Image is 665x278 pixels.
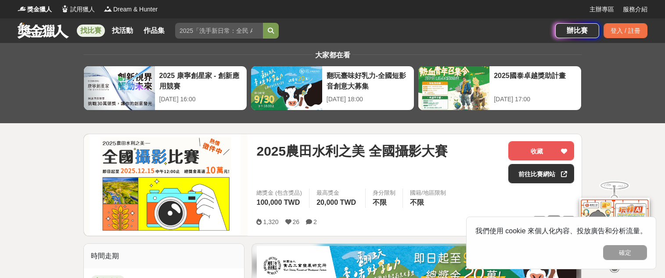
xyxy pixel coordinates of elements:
a: 前往比賽網站 [508,164,574,183]
div: [DATE] 16:00 [159,95,242,104]
a: 作品集 [140,25,168,37]
span: 不限 [373,199,387,206]
span: 試用獵人 [70,5,95,14]
a: 辦比賽 [555,23,599,38]
div: [DATE] 18:00 [327,95,410,104]
button: 收藏 [508,141,574,160]
span: 大家都在看 [313,51,352,59]
button: 確定 [603,245,647,260]
a: Logo試用獵人 [61,5,95,14]
div: 登入 / 註冊 [604,23,647,38]
div: 國籍/地區限制 [410,189,446,197]
a: 找活動 [108,25,137,37]
img: d2146d9a-e6f6-4337-9592-8cefde37ba6b.png [579,198,650,256]
div: 2025國泰卓越獎助計畫 [494,71,577,90]
span: 100,000 TWD [256,199,300,206]
img: Logo [104,4,112,13]
a: 找比賽 [77,25,105,37]
a: 2025國泰卓越獎助計畫[DATE] 17:00 [418,66,582,110]
a: 翻玩臺味好乳力-全國短影音創意大募集[DATE] 18:00 [251,66,414,110]
a: 2025 康寧創星家 - 創新應用競賽[DATE] 16:00 [83,66,247,110]
a: Logo獎金獵人 [18,5,52,14]
div: 翻玩臺味好乳力-全國短影音創意大募集 [327,71,410,90]
span: 2 [313,218,317,225]
span: 我們使用 cookie 來個人化內容、投放廣告和分析流量。 [475,227,647,235]
span: 不限 [410,199,424,206]
a: 服務介紹 [623,5,647,14]
span: 總獎金 (包含獎品) [256,189,302,197]
span: 1,320 [263,218,278,225]
span: 20,000 TWD [316,199,356,206]
img: Logo [61,4,69,13]
a: 主辦專區 [590,5,614,14]
div: 身分限制 [373,189,395,197]
span: 獎金獵人 [27,5,52,14]
input: 2025「洗手新日常：全民 ALL IN」洗手歌全台徵選 [175,23,263,39]
span: 26 [293,218,300,225]
span: Dream & Hunter [113,5,158,14]
div: 2025 康寧創星家 - 創新應用競賽 [159,71,242,90]
div: 時間走期 [84,244,244,268]
a: LogoDream & Hunter [104,5,158,14]
img: Cover Image [84,134,248,235]
span: 分享至 [514,215,532,228]
img: Logo [18,4,26,13]
span: 最高獎金 [316,189,358,197]
span: 2025農田水利之美 全國攝影大賽 [256,141,447,161]
div: [DATE] 17:00 [494,95,577,104]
